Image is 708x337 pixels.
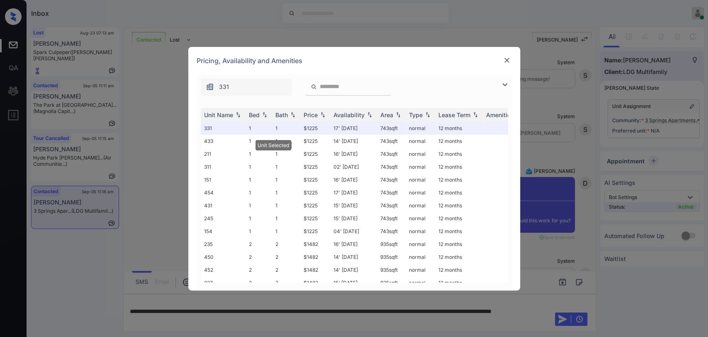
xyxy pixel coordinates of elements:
td: 1 [272,225,300,238]
td: 12 months [435,225,483,238]
td: normal [406,225,435,238]
td: 2 [246,238,272,251]
td: 1 [246,135,272,148]
td: normal [406,173,435,186]
td: 1 [246,148,272,160]
td: 154 [201,225,246,238]
td: 14' [DATE] [330,251,377,263]
td: 12 months [435,251,483,263]
td: 331 [201,122,246,135]
td: 14' [DATE] [330,135,377,148]
td: normal [406,135,435,148]
td: 12 months [435,263,483,276]
div: Bed [249,111,260,118]
td: $1482 [300,276,330,289]
td: 227 [201,276,246,289]
td: 935 sqft [377,238,406,251]
td: 17' [DATE] [330,186,377,199]
td: $1225 [300,186,330,199]
td: 16' [DATE] [330,148,377,160]
td: 1 [272,199,300,212]
td: 935 sqft [377,251,406,263]
img: sorting [260,112,269,118]
div: Amenities [486,111,514,118]
td: 1 [246,225,272,238]
td: normal [406,148,435,160]
td: 433 [201,135,246,148]
td: 2 [246,251,272,263]
img: sorting [394,112,402,118]
td: $1225 [300,225,330,238]
td: 743 sqft [377,148,406,160]
td: 450 [201,251,246,263]
td: $1482 [300,263,330,276]
td: 1 [272,148,300,160]
td: 245 [201,212,246,225]
td: 1 [272,173,300,186]
td: 1 [272,212,300,225]
img: sorting [365,112,374,118]
td: $1225 [300,173,330,186]
td: normal [406,238,435,251]
td: normal [406,276,435,289]
td: $1225 [300,122,330,135]
td: $1225 [300,199,330,212]
td: 151 [201,173,246,186]
div: Pricing, Availability and Amenities [188,47,520,74]
img: icon-zuma [206,83,214,91]
td: 452 [201,263,246,276]
td: 743 sqft [377,225,406,238]
td: 1 [272,160,300,173]
td: 1 [246,160,272,173]
td: 17' [DATE] [330,122,377,135]
td: 431 [201,199,246,212]
td: 14' [DATE] [330,263,377,276]
td: normal [406,199,435,212]
td: 743 sqft [377,122,406,135]
td: 1 [246,212,272,225]
td: normal [406,263,435,276]
td: 1 [246,173,272,186]
td: 16' [DATE] [330,238,377,251]
td: normal [406,251,435,263]
td: 12 months [435,160,483,173]
td: 743 sqft [377,173,406,186]
td: normal [406,212,435,225]
td: 2 [246,276,272,289]
td: $1225 [300,135,330,148]
img: sorting [319,112,327,118]
td: 12 months [435,122,483,135]
td: 12 months [435,148,483,160]
img: sorting [234,112,242,118]
img: close [503,56,511,64]
td: 743 sqft [377,212,406,225]
td: 1 [246,122,272,135]
img: sorting [423,112,432,118]
td: 211 [201,148,246,160]
td: 02' [DATE] [330,160,377,173]
td: 12 months [435,173,483,186]
td: normal [406,160,435,173]
td: 12 months [435,238,483,251]
img: icon-zuma [500,80,510,90]
td: 743 sqft [377,160,406,173]
td: 2 [272,238,300,251]
td: $1225 [300,160,330,173]
td: $1225 [300,212,330,225]
td: 2 [272,276,300,289]
td: 935 sqft [377,263,406,276]
div: Bath [275,111,288,118]
td: normal [406,122,435,135]
td: 454 [201,186,246,199]
td: 235 [201,238,246,251]
span: 331 [219,82,229,91]
td: 1 [272,186,300,199]
td: $1482 [300,251,330,263]
td: 2 [272,251,300,263]
td: 12 months [435,135,483,148]
td: 743 sqft [377,186,406,199]
td: 15' [DATE] [330,199,377,212]
td: 12 months [435,199,483,212]
td: 2 [272,263,300,276]
td: $1482 [300,238,330,251]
